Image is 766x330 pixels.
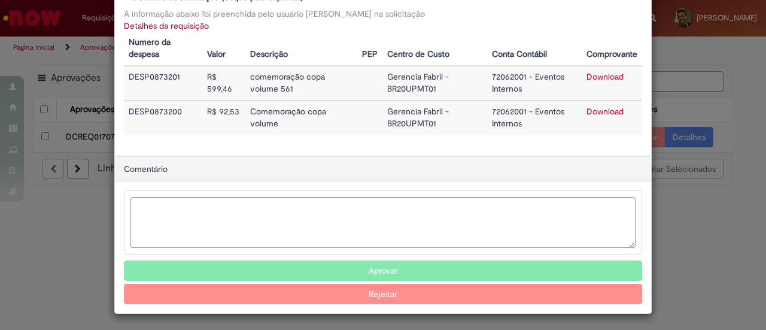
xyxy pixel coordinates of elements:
td: R$ 92,53 [202,101,245,135]
button: Rejeitar [124,284,642,304]
td: DESP0873200 [124,101,202,135]
th: Numero da despesa [124,32,202,66]
td: R$ 599,46 [202,66,245,101]
div: A informação abaixo foi preenchida pelo usuário [PERSON_NAME] na solicitação [124,8,642,20]
td: 72062001 - Eventos Internos [487,101,582,135]
a: Download [586,71,624,82]
td: DESP0873201 [124,66,202,101]
th: Comprovante [582,32,642,66]
th: Centro de Custo [382,32,487,66]
td: comemoração copa volume 561 [245,66,357,101]
a: Detalhes da requisição [124,20,209,31]
td: Comemoração copa volume [245,101,357,135]
td: Gerencia Fabril - BR20UPMT01 [382,66,487,101]
th: Conta Contábil [487,32,582,66]
td: 72062001 - Eventos Internos [487,66,582,101]
td: Gerencia Fabril - BR20UPMT01 [382,101,487,135]
button: Aprovar [124,261,642,281]
th: Valor [202,32,245,66]
th: Descrição [245,32,357,66]
span: Comentário [124,164,168,174]
th: PEP [357,32,382,66]
a: Download [586,106,624,117]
